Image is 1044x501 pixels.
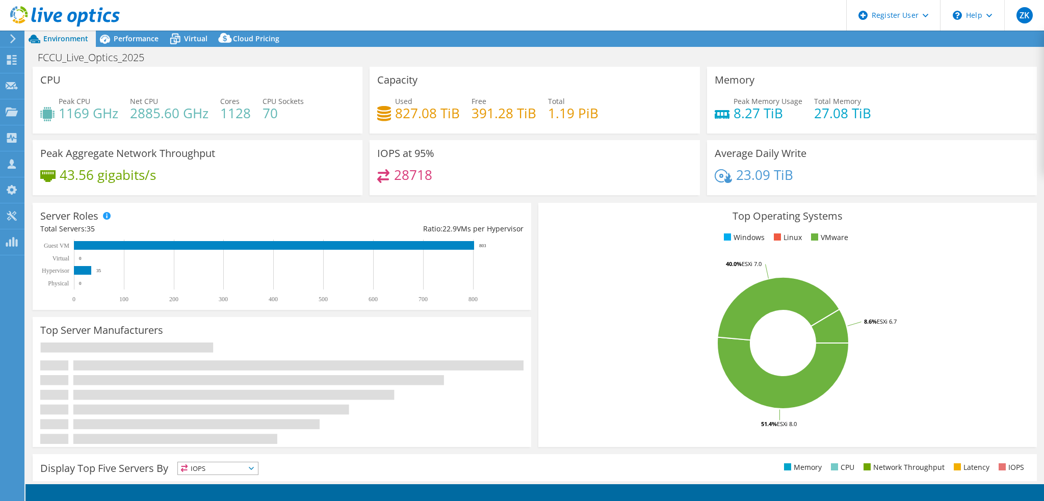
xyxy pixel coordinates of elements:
[48,280,69,287] text: Physical
[220,96,240,106] span: Cores
[734,108,802,119] h4: 8.27 TiB
[395,108,460,119] h4: 827.08 TiB
[996,462,1024,473] li: IOPS
[87,224,95,233] span: 35
[130,108,208,119] h4: 2885.60 GHz
[546,210,1029,222] h3: Top Operating Systems
[742,260,762,268] tspan: ESXi 7.0
[828,462,854,473] li: CPU
[953,11,962,20] svg: \n
[781,462,822,473] li: Memory
[263,96,304,106] span: CPU Sockets
[761,420,777,428] tspan: 51.4%
[169,296,178,303] text: 200
[178,462,258,474] span: IOPS
[472,108,536,119] h4: 391.28 TiB
[282,223,524,234] div: Ratio: VMs per Hypervisor
[114,34,159,43] span: Performance
[40,74,61,86] h3: CPU
[1016,7,1033,23] span: ZK
[377,74,417,86] h3: Capacity
[59,108,118,119] h4: 1169 GHz
[40,325,163,336] h3: Top Server Manufacturers
[96,268,101,273] text: 35
[479,243,486,248] text: 803
[877,318,897,325] tspan: ESXi 6.7
[814,108,871,119] h4: 27.08 TiB
[33,52,160,63] h1: FCCU_Live_Optics_2025
[472,96,486,106] span: Free
[726,260,742,268] tspan: 40.0%
[42,267,69,274] text: Hypervisor
[548,96,565,106] span: Total
[40,223,282,234] div: Total Servers:
[734,96,802,106] span: Peak Memory Usage
[808,232,848,243] li: VMware
[715,148,806,159] h3: Average Daily Write
[319,296,328,303] text: 500
[184,34,207,43] span: Virtual
[419,296,428,303] text: 700
[79,281,82,286] text: 0
[468,296,478,303] text: 800
[263,108,304,119] h4: 70
[548,108,598,119] h4: 1.19 PiB
[219,296,228,303] text: 300
[119,296,128,303] text: 100
[394,169,432,180] h4: 28718
[233,34,279,43] span: Cloud Pricing
[721,232,765,243] li: Windows
[60,169,156,180] h4: 43.56 gigabits/s
[79,256,82,261] text: 0
[43,34,88,43] span: Environment
[40,148,215,159] h3: Peak Aggregate Network Throughput
[715,74,754,86] h3: Memory
[951,462,989,473] li: Latency
[736,169,793,180] h4: 23.09 TiB
[814,96,861,106] span: Total Memory
[777,420,797,428] tspan: ESXi 8.0
[269,296,278,303] text: 400
[220,108,251,119] h4: 1128
[369,296,378,303] text: 600
[72,296,75,303] text: 0
[130,96,158,106] span: Net CPU
[53,255,70,262] text: Virtual
[442,224,457,233] span: 22.9
[40,210,98,222] h3: Server Roles
[377,148,434,159] h3: IOPS at 95%
[864,318,877,325] tspan: 8.6%
[861,462,945,473] li: Network Throughput
[59,96,90,106] span: Peak CPU
[771,232,802,243] li: Linux
[44,242,69,249] text: Guest VM
[395,96,412,106] span: Used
